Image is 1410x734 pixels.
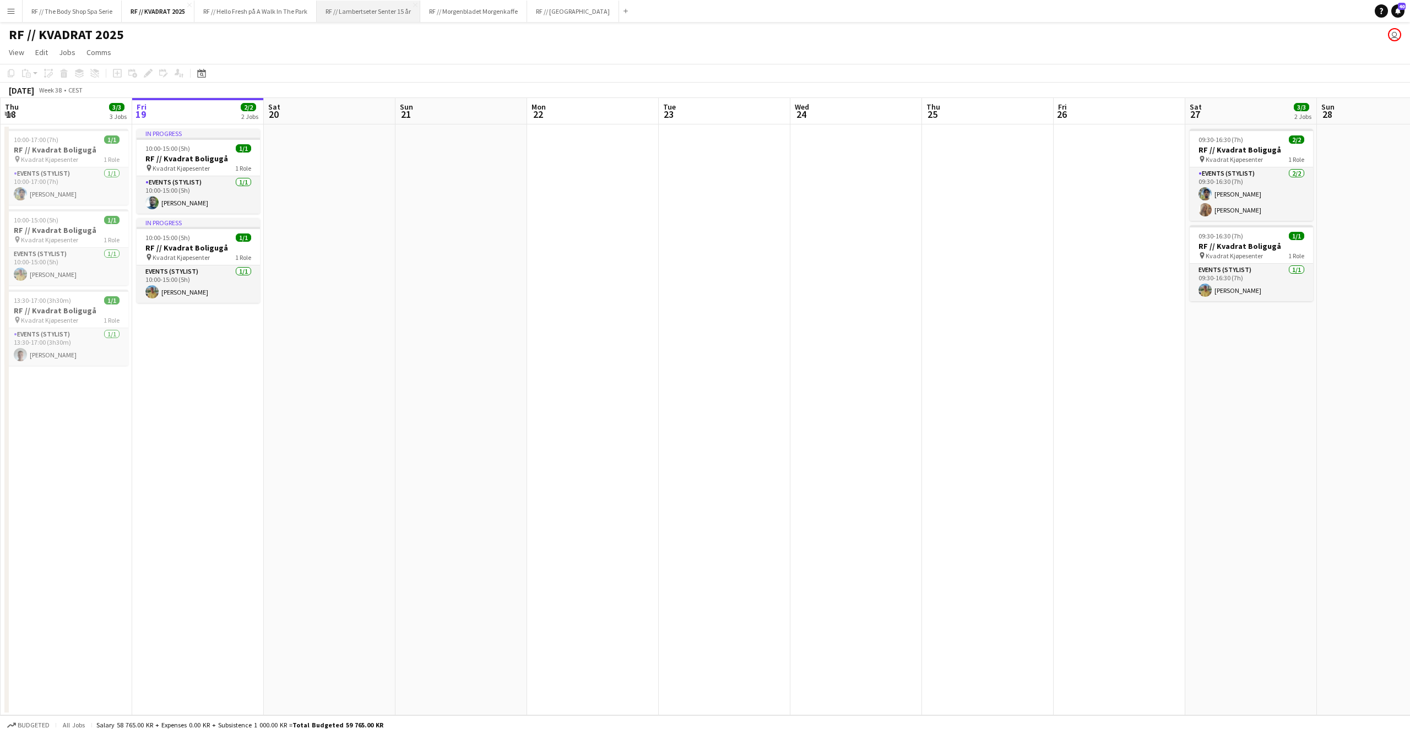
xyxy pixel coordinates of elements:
div: In progress [137,218,260,227]
a: 40 [1391,4,1404,18]
div: Salary 58 765.00 KR + Expenses 0.00 KR + Subsistence 1 000.00 KR = [96,721,383,729]
span: 27 [1188,108,1202,121]
span: Kvadrat Kjøpesenter [153,253,210,262]
span: 21 [398,108,413,121]
span: 09:30-16:30 (7h) [1198,135,1243,144]
span: Kvadrat Kjøpesenter [21,316,78,324]
span: Thu [926,102,940,112]
app-job-card: In progress10:00-15:00 (5h)1/1RF // Kvadrat Boligugå Kvadrat Kjøpesenter1 RoleEvents (Stylist)1/1... [137,129,260,214]
a: Comms [82,45,116,59]
span: 1/1 [104,135,120,144]
span: 1/1 [236,144,251,153]
span: Kvadrat Kjøpesenter [1206,252,1263,260]
a: View [4,45,29,59]
span: View [9,47,24,57]
app-card-role: Events (Stylist)1/110:00-17:00 (7h)[PERSON_NAME] [5,167,128,205]
span: Week 38 [36,86,64,94]
button: Budgeted [6,719,51,731]
h3: RF // Kvadrat Boligugå [137,243,260,253]
button: RF // KVADRAT 2025 [122,1,194,22]
div: 10:00-15:00 (5h)1/1RF // Kvadrat Boligugå Kvadrat Kjøpesenter1 RoleEvents (Stylist)1/110:00-15:00... [5,209,128,285]
span: 18 [3,108,19,121]
span: 3/3 [1294,103,1309,111]
span: 23 [661,108,676,121]
span: Thu [5,102,19,112]
span: 1/1 [104,216,120,224]
h1: RF // KVADRAT 2025 [9,26,124,43]
span: 2/2 [1289,135,1304,144]
span: Fri [1058,102,1067,112]
span: Wed [795,102,809,112]
app-job-card: 13:30-17:00 (3h30m)1/1RF // Kvadrat Boligugå Kvadrat Kjøpesenter1 RoleEvents (Stylist)1/113:30-17... [5,290,128,366]
app-card-role: Events (Stylist)1/110:00-15:00 (5h)[PERSON_NAME] [137,265,260,303]
app-job-card: 10:00-17:00 (7h)1/1RF // Kvadrat Boligugå Kvadrat Kjøpesenter1 RoleEvents (Stylist)1/110:00-17:00... [5,129,128,205]
h3: RF // Kvadrat Boligugå [5,306,128,316]
span: 10:00-17:00 (7h) [14,135,58,144]
span: Kvadrat Kjøpesenter [153,164,210,172]
app-job-card: 09:30-16:30 (7h)1/1RF // Kvadrat Boligugå Kvadrat Kjøpesenter1 RoleEvents (Stylist)1/109:30-16:30... [1190,225,1313,301]
app-card-role: Events (Stylist)1/109:30-16:30 (7h)[PERSON_NAME] [1190,264,1313,301]
div: 2 Jobs [1294,112,1311,121]
span: 1/1 [1289,232,1304,240]
h3: RF // Kvadrat Boligugå [1190,145,1313,155]
button: RF // Hello Fresh på A Walk In The Park [194,1,317,22]
div: 2 Jobs [241,112,258,121]
span: All jobs [61,721,87,729]
span: Sun [1321,102,1335,112]
span: 13:30-17:00 (3h30m) [14,296,71,305]
span: Sun [400,102,413,112]
span: 1 Role [1288,252,1304,260]
span: 26 [1056,108,1067,121]
app-job-card: 09:30-16:30 (7h)2/2RF // Kvadrat Boligugå Kvadrat Kjøpesenter1 RoleEvents (Stylist)2/209:30-16:30... [1190,129,1313,221]
span: 1 Role [1288,155,1304,164]
span: Sat [268,102,280,112]
span: 19 [135,108,147,121]
span: Fri [137,102,147,112]
span: 28 [1320,108,1335,121]
span: 10:00-15:00 (5h) [145,144,190,153]
h3: RF // Kvadrat Boligugå [1190,241,1313,251]
div: 3 Jobs [110,112,127,121]
span: 25 [925,108,940,121]
span: 1 Role [104,236,120,244]
app-card-role: Events (Stylist)1/110:00-15:00 (5h)[PERSON_NAME] [5,248,128,285]
span: Tue [663,102,676,112]
span: 22 [530,108,546,121]
span: 1 Role [235,253,251,262]
span: Sat [1190,102,1202,112]
h3: RF // Kvadrat Boligugå [5,145,128,155]
button: RF // Morgenbladet Morgenkaffe [420,1,527,22]
h3: RF // Kvadrat Boligugå [5,225,128,235]
button: RF // The Body Shop Spa Serie [23,1,122,22]
app-card-role: Events (Stylist)2/209:30-16:30 (7h)[PERSON_NAME][PERSON_NAME] [1190,167,1313,221]
span: 09:30-16:30 (7h) [1198,232,1243,240]
h3: RF // Kvadrat Boligugå [137,154,260,164]
span: 3/3 [109,103,124,111]
span: 1/1 [236,233,251,242]
span: 10:00-15:00 (5h) [14,216,58,224]
button: RF // [GEOGRAPHIC_DATA] [527,1,619,22]
span: Kvadrat Kjøpesenter [21,236,78,244]
span: 1/1 [104,296,120,305]
span: 40 [1398,3,1406,10]
app-user-avatar: Marit Holvik [1388,28,1401,41]
span: 1 Role [104,155,120,164]
app-card-role: Events (Stylist)1/113:30-17:00 (3h30m)[PERSON_NAME] [5,328,128,366]
div: In progress [137,129,260,138]
span: Budgeted [18,721,50,729]
span: 24 [793,108,809,121]
span: 2/2 [241,103,256,111]
div: [DATE] [9,85,34,96]
span: 1 Role [104,316,120,324]
span: Total Budgeted 59 765.00 KR [292,721,383,729]
button: RF // Lambertseter Senter 15 år [317,1,420,22]
app-job-card: In progress10:00-15:00 (5h)1/1RF // Kvadrat Boligugå Kvadrat Kjøpesenter1 RoleEvents (Stylist)1/1... [137,218,260,303]
span: 10:00-15:00 (5h) [145,233,190,242]
a: Edit [31,45,52,59]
